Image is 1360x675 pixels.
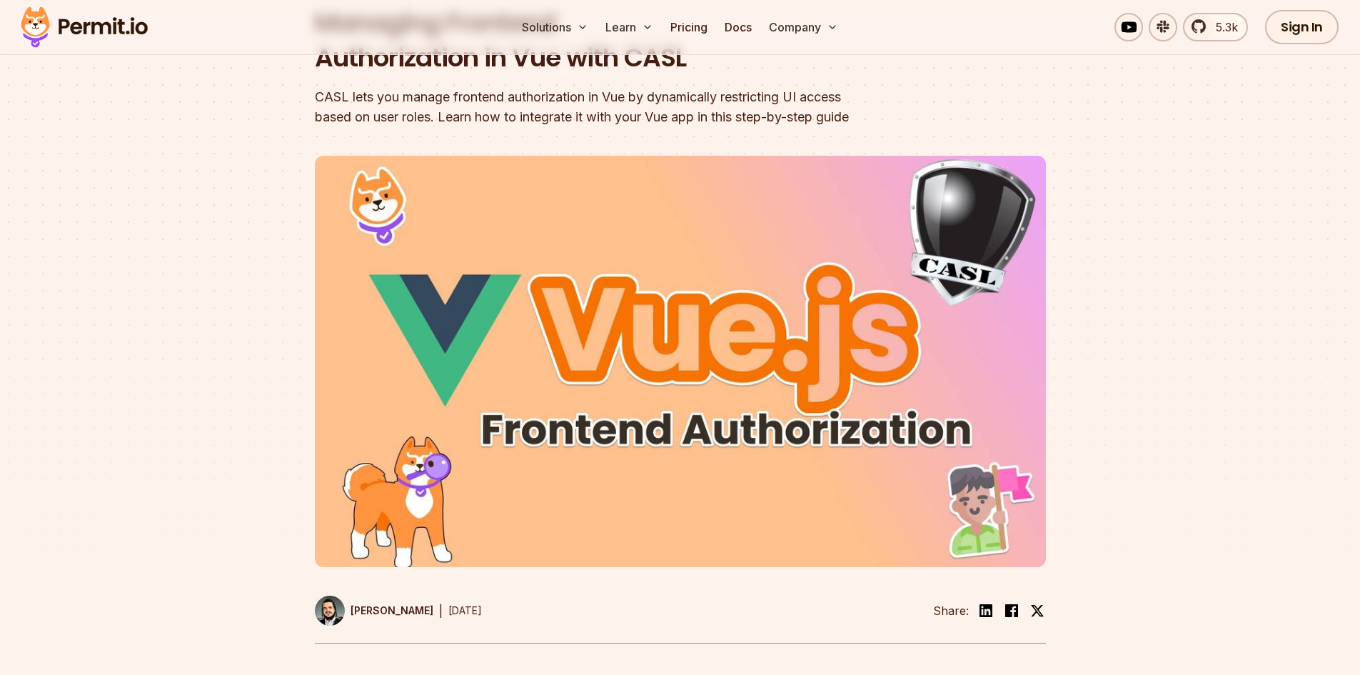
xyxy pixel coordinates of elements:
[439,602,443,619] div: |
[516,13,594,41] button: Solutions
[977,602,994,619] img: linkedin
[1207,19,1238,36] span: 5.3k
[14,3,154,51] img: Permit logo
[665,13,713,41] a: Pricing
[315,87,863,127] div: CASL lets you manage frontend authorization in Vue by dynamically restricting UI access based on ...
[1265,10,1339,44] a: Sign In
[1003,602,1020,619] img: facebook
[763,13,844,41] button: Company
[448,604,482,616] time: [DATE]
[315,5,863,76] h1: Managing Frontend Authorization in Vue with CASL
[315,596,433,626] a: [PERSON_NAME]
[351,604,433,618] p: [PERSON_NAME]
[1183,13,1248,41] a: 5.3k
[600,13,659,41] button: Learn
[1030,604,1044,618] img: twitter
[719,13,757,41] a: Docs
[315,156,1046,567] img: Managing Frontend Authorization in Vue with CASL
[933,602,969,619] li: Share:
[315,596,345,626] img: Gabriel L. Manor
